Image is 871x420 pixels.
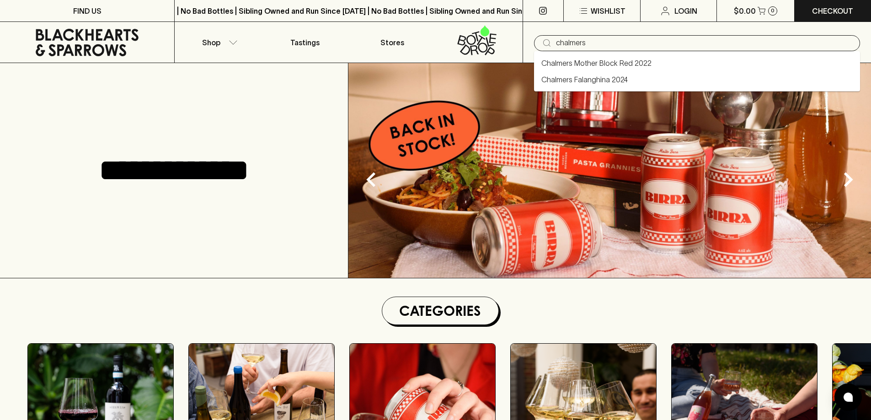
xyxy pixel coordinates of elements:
p: Tastings [290,37,320,48]
input: Try "Pinot noir" [556,36,853,50]
p: FIND US [73,5,102,16]
p: Checkout [812,5,853,16]
a: Stores [349,22,436,63]
a: Chalmers Falanghina 2024 [541,74,628,85]
button: Next [830,161,866,198]
p: Stores [380,37,404,48]
button: Previous [353,161,390,198]
p: Shop [202,37,220,48]
p: Wishlist [591,5,625,16]
button: Shop [175,22,262,63]
p: $0.00 [734,5,756,16]
h1: Categories [386,301,495,321]
a: Chalmers Mother Block Red 2022 [541,58,652,69]
p: Login [674,5,697,16]
img: bubble-icon [844,393,853,402]
a: Tastings [262,22,348,63]
img: optimise [348,63,871,278]
p: 0 [771,8,775,13]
